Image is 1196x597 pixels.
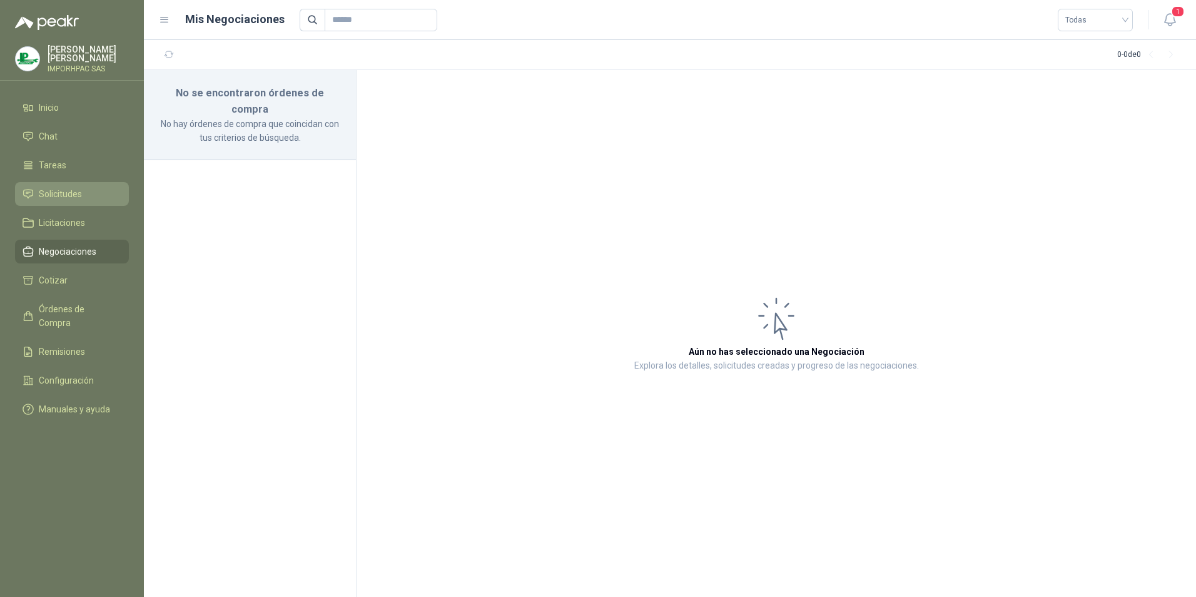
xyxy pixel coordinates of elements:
[15,369,129,392] a: Configuración
[39,130,58,143] span: Chat
[39,402,110,416] span: Manuales y ayuda
[39,101,59,115] span: Inicio
[39,345,85,359] span: Remisiones
[15,15,79,30] img: Logo peakr
[39,245,96,258] span: Negociaciones
[1065,11,1125,29] span: Todas
[39,273,68,287] span: Cotizar
[15,125,129,148] a: Chat
[48,45,129,63] p: [PERSON_NAME] [PERSON_NAME]
[15,96,129,120] a: Inicio
[39,302,117,330] span: Órdenes de Compra
[159,117,341,145] p: No hay órdenes de compra que coincidan con tus criterios de búsqueda.
[39,158,66,172] span: Tareas
[185,11,285,28] h1: Mis Negociaciones
[15,153,129,177] a: Tareas
[634,359,919,374] p: Explora los detalles, solicitudes creadas y progreso de las negociaciones.
[15,211,129,235] a: Licitaciones
[1117,45,1181,65] div: 0 - 0 de 0
[1171,6,1185,18] span: 1
[1158,9,1181,31] button: 1
[16,47,39,71] img: Company Logo
[689,345,864,359] h3: Aún no has seleccionado una Negociación
[39,216,85,230] span: Licitaciones
[39,374,94,387] span: Configuración
[15,340,129,364] a: Remisiones
[159,85,341,117] h3: No se encontraron órdenes de compra
[15,240,129,263] a: Negociaciones
[15,397,129,421] a: Manuales y ayuda
[15,297,129,335] a: Órdenes de Compra
[15,182,129,206] a: Solicitudes
[15,268,129,292] a: Cotizar
[48,65,129,73] p: IMPORHPAC SAS
[39,187,82,201] span: Solicitudes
